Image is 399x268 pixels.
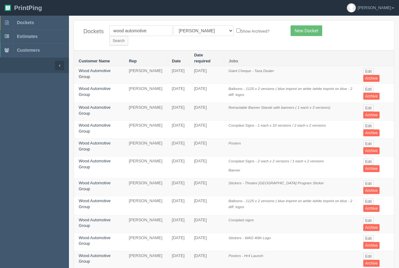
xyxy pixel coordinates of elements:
[189,156,224,178] td: [DATE]
[363,123,374,129] a: Edit
[228,199,352,209] i: Balloons - 1125 x 2 versions ( blue imprint on white /white imprint on blue - 2 diff. logos
[167,178,189,196] td: [DATE]
[167,233,189,251] td: [DATE]
[363,187,380,194] a: Archive
[167,103,189,121] td: [DATE]
[228,105,330,109] i: Retractable Banner Stands with banners ( 1 each x 3 versions)
[363,140,374,147] a: Edit
[189,103,224,121] td: [DATE]
[79,86,111,97] a: Wood Automotive Group
[363,129,380,136] a: Archive
[363,260,380,267] a: Archive
[236,29,240,33] input: Show Archived?
[167,66,189,84] td: [DATE]
[172,59,181,63] a: Date
[236,27,270,34] label: Show Archived?
[124,196,167,215] td: [PERSON_NAME]
[124,215,167,233] td: [PERSON_NAME]
[228,141,241,145] i: Posters
[189,215,224,233] td: [DATE]
[167,121,189,139] td: [DATE]
[167,84,189,103] td: [DATE]
[363,86,374,93] a: Edit
[124,233,167,251] td: [PERSON_NAME]
[79,123,111,134] a: Wood Automotive Group
[363,158,374,165] a: Edit
[167,215,189,233] td: [DATE]
[189,139,224,156] td: [DATE]
[228,254,263,258] i: Posters - Hr4 Launch
[17,20,34,25] span: Dockets
[79,198,111,209] a: Wood Automotive Group
[189,196,224,215] td: [DATE]
[363,93,380,100] a: Archive
[228,123,326,127] i: Coroplast Signs - 1 each x 10 versions / 2 each x 2 versions
[189,66,224,84] td: [DATE]
[189,84,224,103] td: [DATE]
[291,25,322,36] a: New Docket
[228,218,254,222] i: Coroplast signs
[79,235,111,246] a: Wood Automotive Group
[228,236,271,240] i: Stickers - WAG 40th Logo
[124,156,167,178] td: [PERSON_NAME]
[124,103,167,121] td: [PERSON_NAME]
[363,235,374,242] a: Edit
[124,178,167,196] td: [PERSON_NAME]
[363,68,374,75] a: Edit
[79,59,110,63] a: Customer Name
[189,121,224,139] td: [DATE]
[189,233,224,251] td: [DATE]
[228,159,324,163] i: Coroplast Signs - 2 each x 2 versions / 1 each x 2 versions
[79,68,111,79] a: Wood Automotive Group
[363,198,374,205] a: Edit
[124,66,167,84] td: [PERSON_NAME]
[83,29,100,35] h4: Dockets
[167,156,189,178] td: [DATE]
[17,48,40,53] span: Customers
[363,242,380,249] a: Archive
[79,181,111,191] a: Wood Automotive Group
[228,87,352,97] i: Balloons - 1125 x 2 versions ( blue imprint on white /white imprint on blue - 2 diff. logos
[79,253,111,264] a: Wood Automotive Group
[363,253,374,260] a: Edit
[79,105,111,116] a: Wood Automotive Group
[228,181,324,185] i: Stickers - Theatre [GEOGRAPHIC_DATA] Program Sticker
[17,34,38,39] span: Estimates
[79,218,111,228] a: Wood Automotive Group
[109,25,172,36] input: Customer Name
[79,141,111,151] a: Wood Automotive Group
[124,139,167,156] td: [PERSON_NAME]
[363,105,374,112] a: Edit
[363,205,380,212] a: Archive
[109,36,128,45] input: Search
[228,69,274,73] i: Giant Cheque - Taza Dealer
[167,196,189,215] td: [DATE]
[124,121,167,139] td: [PERSON_NAME]
[363,224,380,231] a: Archive
[363,217,374,224] a: Edit
[124,84,167,103] td: [PERSON_NAME]
[347,3,356,12] img: avatar_default-7531ab5dedf162e01f1e0bb0964e6a185e93c5c22dfe317fb01d7f8cd2b1632c.jpg
[363,180,374,187] a: Edit
[363,147,380,154] a: Archive
[228,168,240,172] i: Banner
[129,59,137,63] a: Rep
[363,165,380,172] a: Archive
[5,5,11,11] img: logo-3e63b451c926e2ac314895c53de4908e5d424f24456219fb08d385ab2e579770.png
[363,112,380,118] a: Archive
[224,50,359,66] th: Jobs
[79,159,111,169] a: Wood Automotive Group
[189,178,224,196] td: [DATE]
[167,139,189,156] td: [DATE]
[194,53,210,63] a: Date required
[363,75,380,82] a: Archive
